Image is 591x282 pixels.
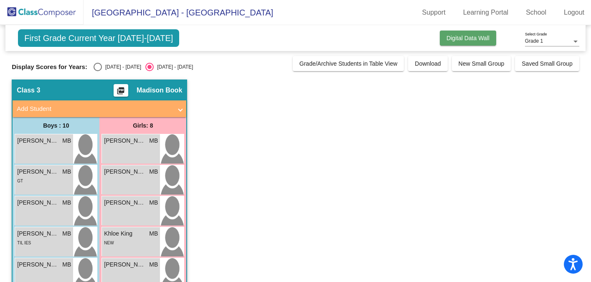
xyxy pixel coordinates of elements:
[457,6,515,19] a: Learning Portal
[522,60,572,67] span: Saved Small Group
[94,63,193,71] mat-radio-group: Select an option
[62,136,71,145] span: MB
[84,6,273,19] span: [GEOGRAPHIC_DATA] - [GEOGRAPHIC_DATA]
[17,179,23,183] span: GT
[408,56,447,71] button: Download
[17,167,59,176] span: [PERSON_NAME] [PERSON_NAME]
[13,117,99,134] div: Boys : 10
[416,6,452,19] a: Support
[149,167,158,176] span: MB
[104,198,146,207] span: [PERSON_NAME]
[415,60,441,67] span: Download
[17,229,59,238] span: [PERSON_NAME]
[17,241,31,245] span: TIL IES
[149,229,158,238] span: MB
[104,136,146,145] span: [PERSON_NAME]
[515,56,579,71] button: Saved Small Group
[446,35,490,41] span: Digital Data Wall
[17,86,40,95] span: Class 3
[17,104,172,114] mat-panel-title: Add Student
[12,63,87,71] span: Display Scores for Years:
[525,38,543,44] span: Grade 1
[104,241,114,245] span: NEW
[452,56,511,71] button: New Small Group
[137,86,182,95] span: Madison Book
[62,229,71,238] span: MB
[104,167,146,176] span: [PERSON_NAME]
[17,136,59,145] span: [PERSON_NAME]
[293,56,404,71] button: Grade/Archive Students in Table View
[13,100,186,117] mat-expansion-panel-header: Add Student
[18,29,179,47] span: First Grade Current Year [DATE]-[DATE]
[99,117,186,134] div: Girls: 8
[104,260,146,269] span: [PERSON_NAME]
[17,198,59,207] span: [PERSON_NAME] [PERSON_NAME]
[102,63,141,71] div: [DATE] - [DATE]
[62,260,71,269] span: MB
[149,198,158,207] span: MB
[149,136,158,145] span: MB
[114,84,128,97] button: Print Students Details
[149,260,158,269] span: MB
[299,60,398,67] span: Grade/Archive Students in Table View
[104,229,146,238] span: Khloe King
[459,60,505,67] span: New Small Group
[17,260,59,269] span: [PERSON_NAME]
[557,6,591,19] a: Logout
[62,198,71,207] span: MB
[62,167,71,176] span: MB
[116,87,126,98] mat-icon: picture_as_pdf
[440,31,496,46] button: Digital Data Wall
[519,6,553,19] a: School
[154,63,193,71] div: [DATE] - [DATE]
